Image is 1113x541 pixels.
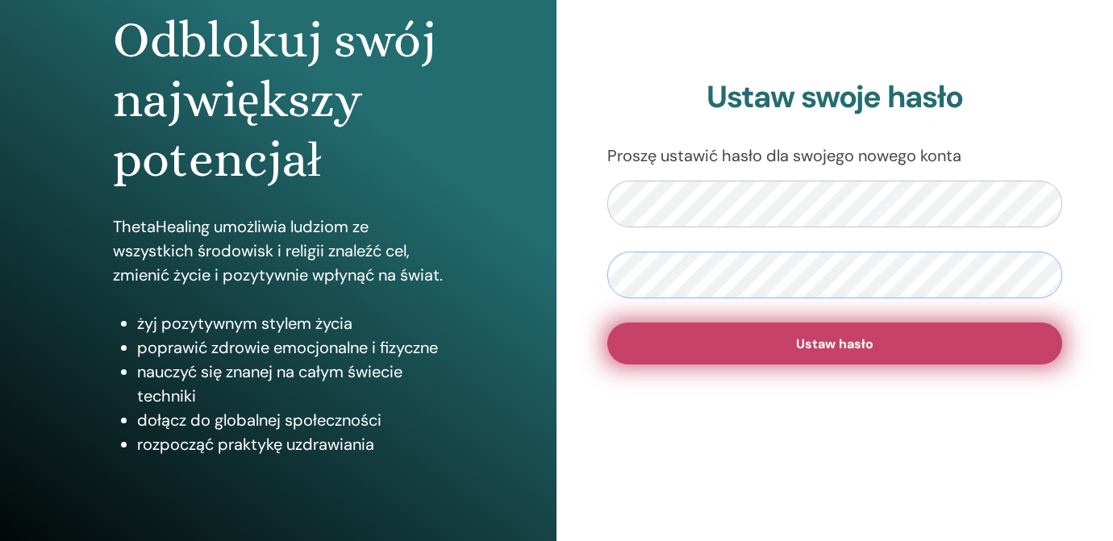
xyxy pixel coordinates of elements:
p: ThetaHealing umożliwia ludziom ze wszystkich środowisk i religii znaleźć cel, zmienić życie i poz... [113,214,444,287]
button: Ustaw hasło [607,323,1062,364]
h1: Odblokuj swój największy potencjał [113,10,444,190]
li: poprawić zdrowie emocjonalne i fizyczne [137,335,444,360]
li: dołącz do globalnej społeczności [137,408,444,432]
p: Proszę ustawić hasło dla swojego nowego konta [607,144,1062,168]
li: żyj pozytywnym stylem życia [137,311,444,335]
li: rozpocząć praktykę uzdrawiania [137,432,444,456]
li: nauczyć się znanej na całym świecie techniki [137,360,444,408]
span: Ustaw hasło [796,335,873,352]
h2: Ustaw swoje hasło [607,79,1062,116]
